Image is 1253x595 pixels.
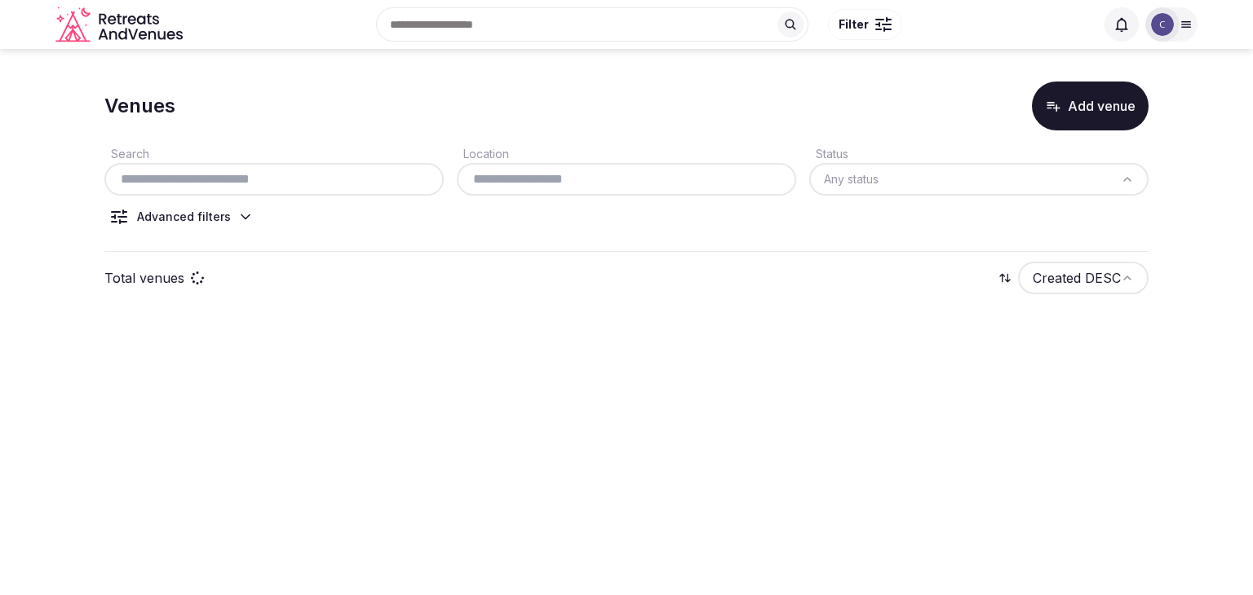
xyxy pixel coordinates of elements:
[55,7,186,43] svg: Retreats and Venues company logo
[104,269,184,287] p: Total venues
[104,147,149,161] label: Search
[457,147,509,161] label: Location
[839,16,869,33] span: Filter
[137,209,231,225] div: Advanced filters
[828,9,902,40] button: Filter
[55,7,186,43] a: Visit the homepage
[104,92,175,120] h1: Venues
[1032,82,1149,130] button: Add venue
[1151,13,1174,36] img: Catherine Mesina
[809,147,848,161] label: Status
